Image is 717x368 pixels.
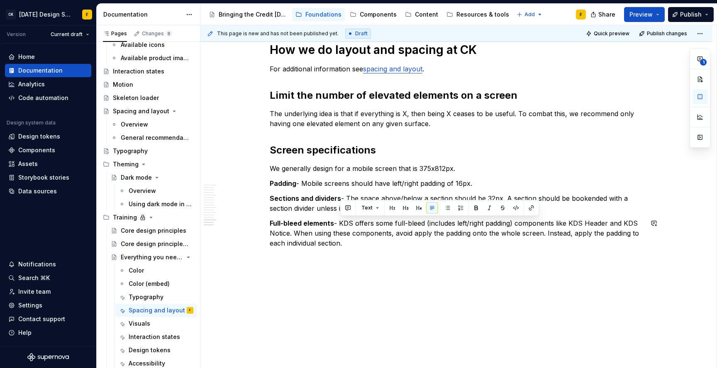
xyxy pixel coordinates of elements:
[100,211,197,224] div: Training
[270,42,643,57] h1: How we do layout and spacing at CK
[27,353,69,361] svg: Supernova Logo
[107,131,197,144] a: General recommendations
[115,344,197,357] a: Design tokens
[443,8,512,21] a: Resources & tools
[18,66,63,75] div: Documentation
[103,30,127,37] div: Pages
[18,315,65,323] div: Contact support
[115,317,197,330] a: Visuals
[7,31,26,38] div: Version
[598,10,615,19] span: Share
[19,10,72,19] div: [DATE] Design System
[5,64,91,77] a: Documentation
[129,266,144,275] div: Color
[2,5,95,23] button: CK[DATE] Design SystemF
[586,7,621,22] button: Share
[142,30,172,37] div: Changes
[270,193,643,213] p: - The space above/below a section should be 32px. A section should be bookended with a section di...
[129,346,171,354] div: Design tokens
[121,120,148,129] div: Overview
[107,118,197,131] a: Overview
[5,326,91,339] button: Help
[5,258,91,271] button: Notifications
[5,157,91,171] a: Assets
[5,271,91,285] button: Search ⌘K
[107,251,197,264] a: Everything you need to know
[647,30,687,37] span: Publish changes
[583,28,633,39] button: Quick preview
[107,171,197,184] a: Dark mode
[456,10,509,19] div: Resources & tools
[115,184,197,197] a: Overview
[113,147,148,155] div: Typography
[107,237,197,251] a: Core design principles (embed)
[129,333,180,341] div: Interaction states
[270,218,643,248] p: - KDS offers some full-bleed (includes left/right padding) components like KDS Header and KDS Not...
[121,134,189,142] div: General recommendations
[18,187,57,195] div: Data sources
[86,11,88,18] div: F
[100,158,197,171] div: Theming
[270,144,643,157] h2: Screen specifications
[270,89,643,102] h2: Limit the number of elevated elements on a screen
[129,200,192,208] div: Using dark mode in Figma
[5,312,91,326] button: Contact support
[5,144,91,157] a: Components
[18,80,45,88] div: Analytics
[680,10,702,19] span: Publish
[18,160,38,168] div: Assets
[18,53,35,61] div: Home
[129,359,165,368] div: Accessibility
[305,10,341,19] div: Foundations
[129,187,156,195] div: Overview
[18,260,56,268] div: Notifications
[107,51,197,65] a: Available product imagery
[103,10,182,19] div: Documentation
[205,8,290,21] a: Bringing the Credit [DATE] brand to life across products
[217,30,339,37] span: This page is new and has not been published yet.
[18,274,50,282] div: Search ⌘K
[121,173,152,182] div: Dark mode
[270,64,643,74] p: For additional information see .
[121,253,183,261] div: Everything you need to know
[115,277,197,290] a: Color (embed)
[166,30,172,37] span: 8
[51,31,83,38] span: Current draft
[219,10,287,19] div: Bringing the Credit [DATE] brand to life across products
[270,179,296,188] strong: Padding
[5,285,91,298] a: Invite team
[113,80,133,89] div: Motion
[18,173,69,182] div: Storybook stories
[129,293,163,301] div: Typography
[115,290,197,304] a: Typography
[270,194,341,202] strong: Sections and dividers
[594,30,629,37] span: Quick preview
[7,119,56,126] div: Design system data
[346,8,400,21] a: Components
[100,91,197,105] a: Skeleton loader
[100,78,197,91] a: Motion
[115,264,197,277] a: Color
[292,8,345,21] a: Foundations
[5,171,91,184] a: Storybook stories
[5,50,91,63] a: Home
[18,329,32,337] div: Help
[637,28,691,39] button: Publish changes
[121,240,189,248] div: Core design principles (embed)
[524,11,535,18] span: Add
[270,109,643,129] p: The underlying idea is that if everything is X, then being X ceases to be useful. To combat this,...
[113,213,137,222] div: Training
[115,197,197,211] a: Using dark mode in Figma
[18,132,60,141] div: Design tokens
[18,146,55,154] div: Components
[5,130,91,143] a: Design tokens
[115,304,197,317] a: Spacing and layoutF
[189,306,191,314] div: F
[18,288,51,296] div: Invite team
[129,280,170,288] div: Color (embed)
[6,10,16,19] div: CK
[100,105,197,118] a: Spacing and layout
[100,144,197,158] a: Typography
[113,67,164,76] div: Interaction states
